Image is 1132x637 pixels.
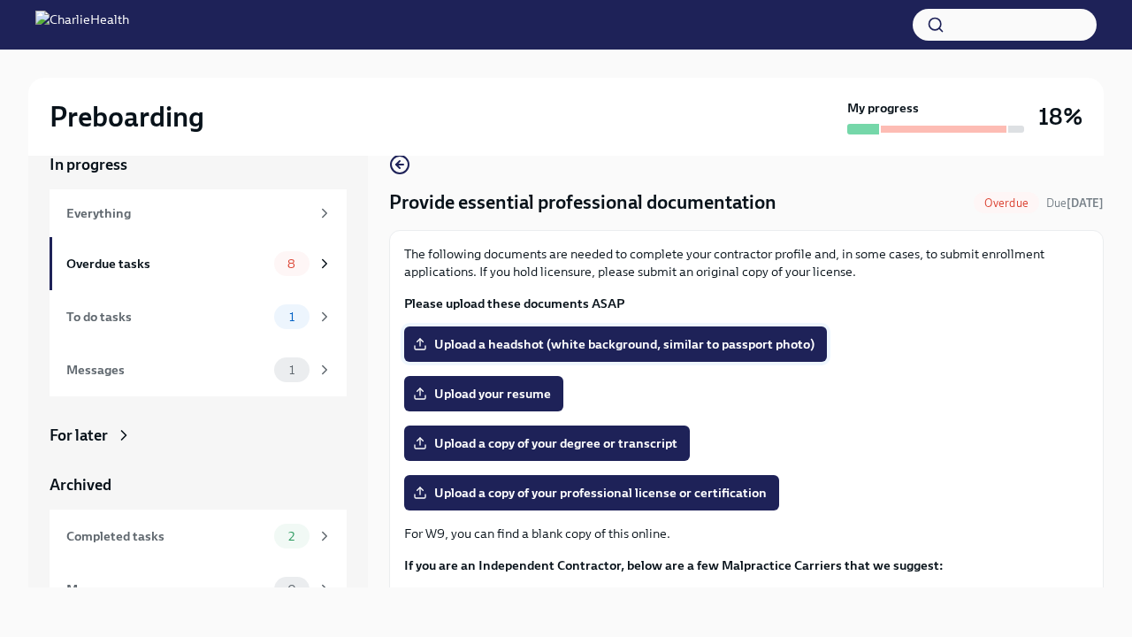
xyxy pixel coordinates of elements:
[417,434,677,452] span: Upload a copy of your degree or transcript
[1046,195,1104,211] span: August 26th, 2025 06:00
[66,307,267,326] div: To do tasks
[404,475,779,510] label: Upload a copy of your professional license or certification
[50,425,108,446] div: For later
[404,326,827,362] label: Upload a headshot (white background, similar to passport photo)
[278,530,305,543] span: 2
[1038,101,1082,133] h3: 18%
[277,257,306,271] span: 8
[50,189,347,237] a: Everything
[404,557,944,573] strong: If you are an Independent Contractor, below are a few Malpractice Carriers that we suggest:
[389,189,776,216] h4: Provide essential professional documentation
[1046,196,1104,210] span: Due
[66,254,267,273] div: Overdue tasks
[404,295,624,311] strong: Please upload these documents ASAP
[50,510,347,563] a: Completed tasks2
[847,99,919,117] strong: My progress
[404,245,1089,280] p: The following documents are needed to complete your contractor profile and, in some cases, to sub...
[50,237,347,290] a: Overdue tasks8
[66,203,310,223] div: Everything
[1067,196,1104,210] strong: [DATE]
[279,311,305,324] span: 1
[277,583,307,596] span: 0
[66,360,267,380] div: Messages
[50,425,347,446] a: For later
[417,484,767,502] span: Upload a copy of your professional license or certification
[50,474,347,495] a: Archived
[50,99,204,134] h2: Preboarding
[404,525,1089,542] p: For W9, you can find a blank copy of this online.
[50,290,347,343] a: To do tasks1
[66,579,267,599] div: Messages
[50,154,347,175] a: In progress
[417,335,815,353] span: Upload a headshot (white background, similar to passport photo)
[50,343,347,396] a: Messages1
[50,563,347,616] a: Messages0
[404,376,563,411] label: Upload your resume
[417,385,551,403] span: Upload your resume
[35,11,129,39] img: CharlieHealth
[404,426,690,461] label: Upload a copy of your degree or transcript
[66,526,267,546] div: Completed tasks
[974,196,1039,210] span: Overdue
[279,364,305,377] span: 1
